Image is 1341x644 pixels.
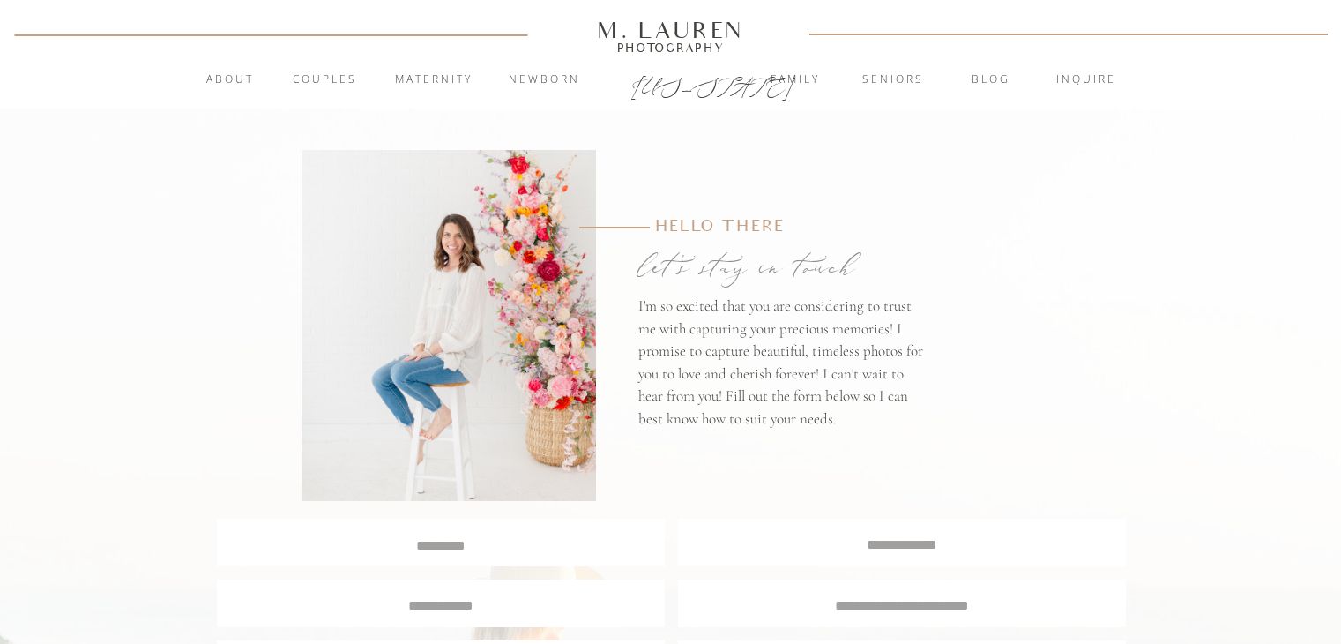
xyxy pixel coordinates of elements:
a: Newborn [497,71,592,89]
a: inquire [1039,71,1134,89]
a: Seniors [846,71,941,89]
a: Maternity [386,71,481,89]
a: Family [748,71,843,89]
a: blog [943,71,1039,89]
a: About [197,71,264,89]
p: I'm so excited that you are considering to trust me with capturing your precious memories! I prom... [638,295,928,445]
a: [US_STATE] [631,72,711,94]
a: Couples [278,71,373,89]
a: Photography [590,43,752,52]
p: Hello there [655,214,883,243]
a: M. Lauren [545,20,797,40]
p: let's stay in touch [638,243,928,290]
